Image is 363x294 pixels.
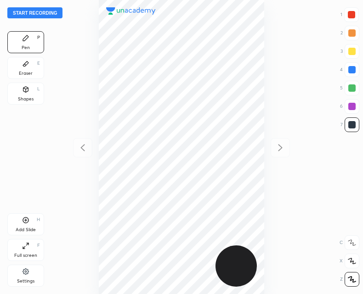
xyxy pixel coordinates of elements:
div: 4 [340,62,359,77]
div: 2 [340,26,359,40]
div: Shapes [18,97,34,101]
div: 6 [340,99,359,114]
div: Add Slide [16,227,36,232]
div: Eraser [19,71,33,76]
div: 3 [340,44,359,59]
div: Full screen [14,253,37,258]
div: F [37,243,40,248]
div: 1 [340,7,359,22]
div: L [37,87,40,91]
button: Start recording [7,7,62,18]
div: P [37,35,40,40]
div: Z [340,272,359,287]
div: 5 [340,81,359,95]
img: logo.38c385cc.svg [106,7,156,15]
div: E [37,61,40,66]
div: Pen [22,45,30,50]
div: C [340,235,359,250]
div: Settings [17,279,34,283]
div: H [37,217,40,222]
div: 7 [340,117,359,132]
div: X [340,254,359,268]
